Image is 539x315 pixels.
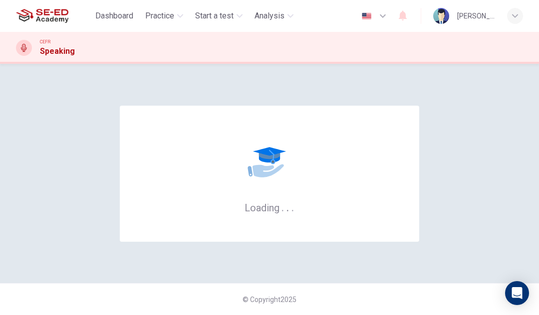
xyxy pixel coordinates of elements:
[40,38,50,45] span: CEFR
[251,7,297,25] button: Analysis
[433,8,449,24] img: Profile picture
[281,198,284,215] h6: .
[16,6,68,26] img: SE-ED Academy logo
[505,281,529,305] div: Open Intercom Messenger
[245,201,294,214] h6: Loading
[91,7,137,25] button: Dashboard
[255,10,284,22] span: Analysis
[243,296,296,304] span: © Copyright 2025
[360,12,373,20] img: en
[457,10,495,22] div: [PERSON_NAME]
[191,7,247,25] button: Start a test
[145,10,174,22] span: Practice
[286,198,289,215] h6: .
[40,45,75,57] h1: Speaking
[141,7,187,25] button: Practice
[291,198,294,215] h6: .
[95,10,133,22] span: Dashboard
[16,6,91,26] a: SE-ED Academy logo
[195,10,234,22] span: Start a test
